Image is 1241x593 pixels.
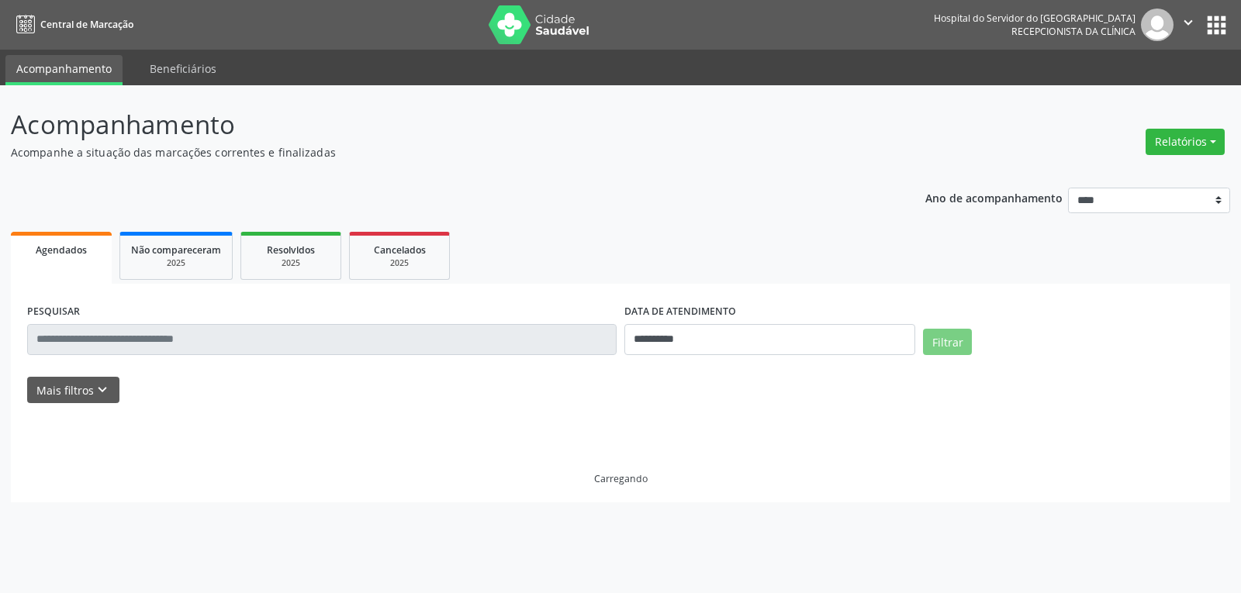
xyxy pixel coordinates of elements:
[374,243,426,257] span: Cancelados
[40,18,133,31] span: Central de Marcação
[1203,12,1230,39] button: apps
[131,243,221,257] span: Não compareceram
[267,243,315,257] span: Resolvidos
[11,12,133,37] a: Central de Marcação
[1011,25,1136,38] span: Recepcionista da clínica
[923,329,972,355] button: Filtrar
[1146,129,1225,155] button: Relatórios
[36,243,87,257] span: Agendados
[624,300,736,324] label: DATA DE ATENDIMENTO
[139,55,227,82] a: Beneficiários
[594,472,648,485] div: Carregando
[934,12,1136,25] div: Hospital do Servidor do [GEOGRAPHIC_DATA]
[1180,14,1197,31] i: 
[252,257,330,269] div: 2025
[94,381,111,398] i: keyboard_arrow_down
[27,377,119,404] button: Mais filtroskeyboard_arrow_down
[361,257,438,269] div: 2025
[11,105,864,144] p: Acompanhamento
[5,55,123,85] a: Acompanhamento
[11,144,864,160] p: Acompanhe a situação das marcações correntes e finalizadas
[1141,9,1174,41] img: img
[925,188,1063,207] p: Ano de acompanhamento
[131,257,221,269] div: 2025
[1174,9,1203,41] button: 
[27,300,80,324] label: PESQUISAR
